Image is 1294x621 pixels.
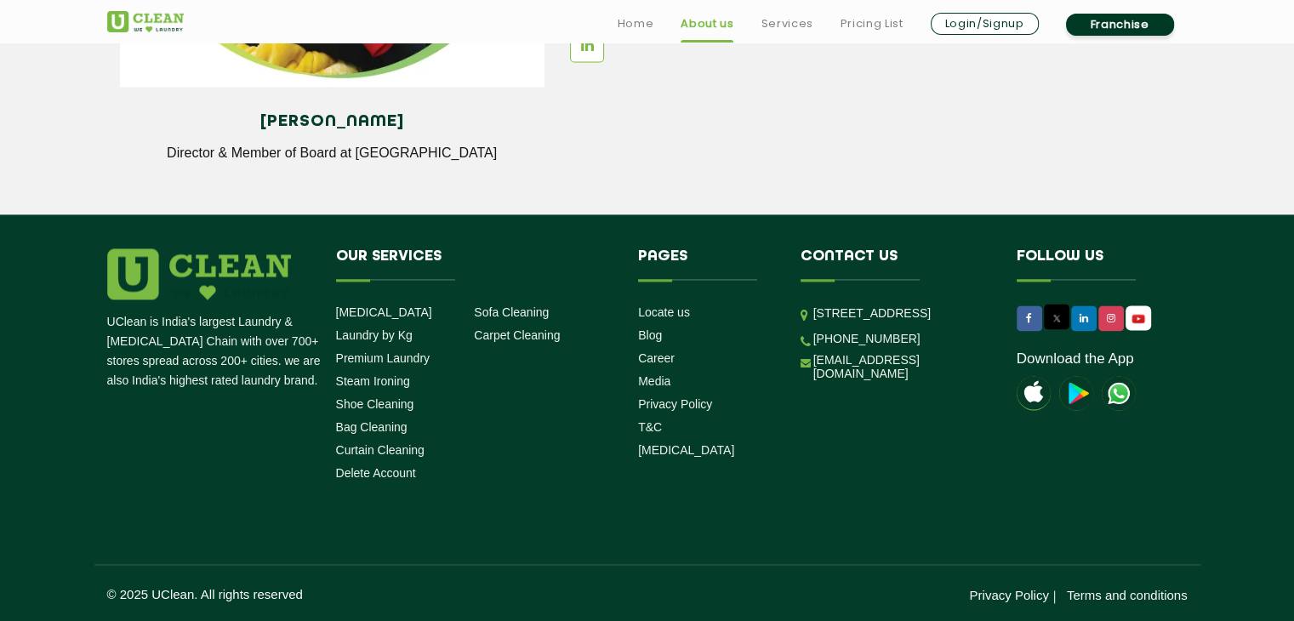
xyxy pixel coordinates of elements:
[1017,248,1166,281] h4: Follow us
[336,397,414,411] a: Shoe Cleaning
[638,248,775,281] h4: Pages
[1102,376,1136,410] img: UClean Laundry and Dry Cleaning
[336,466,416,480] a: Delete Account
[336,305,432,319] a: [MEDICAL_DATA]
[638,420,662,434] a: T&C
[801,248,991,281] h4: Contact us
[336,328,413,342] a: Laundry by Kg
[841,14,904,34] a: Pricing List
[336,374,410,388] a: Steam Ironing
[336,248,613,281] h4: Our Services
[931,13,1039,35] a: Login/Signup
[107,11,184,32] img: UClean Laundry and Dry Cleaning
[638,397,712,411] a: Privacy Policy
[336,443,425,457] a: Curtain Cleaning
[1017,376,1051,410] img: apple-icon.png
[1067,588,1188,602] a: Terms and conditions
[681,14,733,34] a: About us
[813,332,921,345] a: [PHONE_NUMBER]
[474,328,560,342] a: Carpet Cleaning
[107,312,323,390] p: UClean is India's largest Laundry & [MEDICAL_DATA] Chain with over 700+ stores spread across 200+...
[107,587,647,601] p: © 2025 UClean. All rights reserved
[638,443,734,457] a: [MEDICAL_DATA]
[1127,310,1149,328] img: UClean Laundry and Dry Cleaning
[618,14,654,34] a: Home
[107,248,291,299] img: logo.png
[1059,376,1093,410] img: playstoreicon.png
[638,374,670,388] a: Media
[813,304,991,323] p: [STREET_ADDRESS]
[638,305,690,319] a: Locate us
[133,112,532,131] h4: [PERSON_NAME]
[336,420,408,434] a: Bag Cleaning
[638,328,662,342] a: Blog
[1066,14,1174,36] a: Franchise
[336,351,430,365] a: Premium Laundry
[133,145,532,161] p: Director & Member of Board at [GEOGRAPHIC_DATA]
[474,305,549,319] a: Sofa Cleaning
[761,14,812,34] a: Services
[1017,350,1134,367] a: Download the App
[813,353,991,380] a: [EMAIL_ADDRESS][DOMAIN_NAME]
[969,588,1048,602] a: Privacy Policy
[638,351,675,365] a: Career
